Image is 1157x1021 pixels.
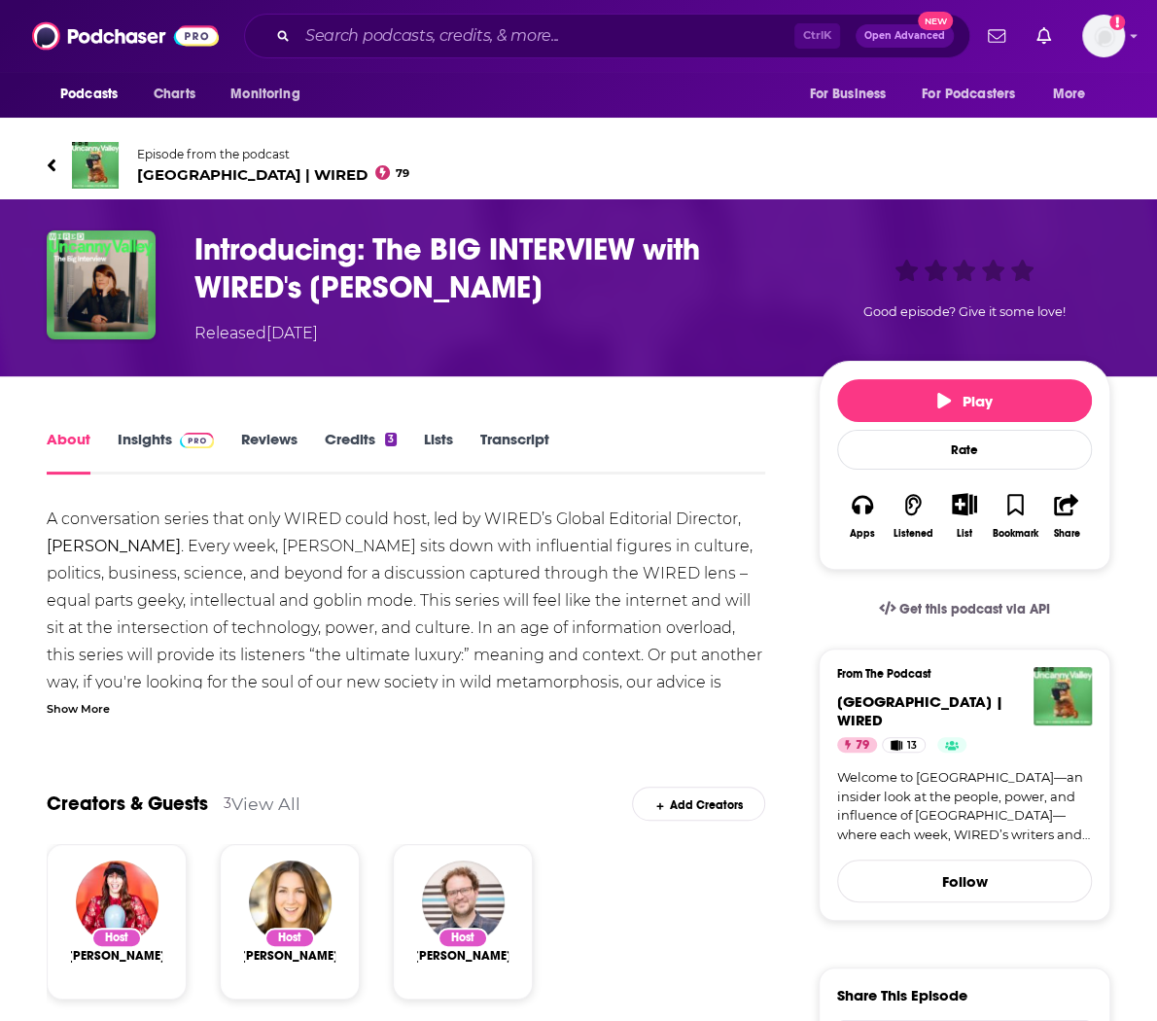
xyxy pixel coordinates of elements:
a: Michael Calore [414,948,511,964]
div: Add Creators [632,787,765,821]
span: 79 [856,736,869,756]
button: Show profile menu [1082,15,1125,57]
a: Welcome to [GEOGRAPHIC_DATA]—an insider look at the people, power, and influence of [GEOGRAPHIC_D... [837,768,1092,844]
span: Episode from the podcast [137,147,409,161]
button: open menu [909,76,1043,113]
a: Show notifications dropdown [980,19,1013,53]
div: Host [91,928,142,948]
h3: From The Podcast [837,667,1076,681]
div: A conversation series that only WIRED could host, led by WIRED’s Global Editorial Director, . Eve... [47,506,765,914]
div: Apps [850,528,875,540]
img: Introducing: The BIG INTERVIEW with WIRED's Katie Drummond [47,230,156,339]
a: Lists [424,430,453,475]
span: For Podcasters [922,81,1015,108]
button: Apps [837,480,888,551]
div: List [957,527,972,540]
a: Transcript [480,430,549,475]
a: Show notifications dropdown [1029,19,1059,53]
div: Show More ButtonList [939,480,990,551]
img: Zoë Schiffer [249,861,332,943]
button: Share [1041,480,1092,551]
button: Show More Button [944,493,984,514]
span: Good episode? Give it some love! [863,304,1066,319]
a: About [47,430,90,475]
button: Open AdvancedNew [856,24,954,48]
span: Podcasts [60,81,118,108]
button: Follow [837,860,1092,902]
span: [PERSON_NAME] [241,948,338,964]
a: Get this podcast via API [863,585,1066,633]
span: [GEOGRAPHIC_DATA] | WIRED [137,165,409,184]
a: Reviews [241,430,298,475]
span: Charts [154,81,195,108]
a: 13 [882,737,926,753]
img: Podchaser - Follow, Share and Rate Podcasts [32,18,219,54]
div: Share [1053,528,1079,540]
span: [GEOGRAPHIC_DATA] | WIRED [837,692,1003,729]
a: Zoë Schiffer [241,948,338,964]
span: Logged in as mindyn [1082,15,1125,57]
div: Released [DATE] [194,322,318,345]
span: Open Advanced [864,31,945,41]
span: [PERSON_NAME] [414,948,511,964]
a: Uncanny Valley | WIRED [837,692,1003,729]
img: Uncanny Valley | WIRED [1034,667,1092,725]
span: More [1053,81,1086,108]
div: 3 [224,794,231,812]
h3: Share This Episode [837,986,967,1004]
h1: Introducing: The BIG INTERVIEW with WIRED's Katie Drummond [194,230,788,306]
a: [PERSON_NAME] [47,537,181,555]
span: Get this podcast via API [899,601,1050,617]
a: Credits3 [325,430,397,475]
a: Uncanny Valley | WIREDEpisode from the podcast[GEOGRAPHIC_DATA] | WIRED79 [47,142,1110,189]
img: Podchaser Pro [180,433,214,448]
img: Michael Calore [422,861,505,943]
input: Search podcasts, credits, & more... [298,20,794,52]
div: Listened [894,528,933,540]
span: New [918,12,953,30]
button: open menu [217,76,325,113]
button: Bookmark [990,480,1040,551]
div: Host [264,928,315,948]
span: Monitoring [230,81,299,108]
button: open menu [47,76,143,113]
a: Lauren Goode [68,948,165,964]
img: Lauren Goode [76,861,158,943]
a: View All [231,793,300,814]
svg: Add a profile image [1109,15,1125,30]
span: 13 [907,736,917,756]
span: Play [937,392,993,410]
span: 79 [396,169,409,178]
button: Play [837,379,1092,422]
img: User Profile [1082,15,1125,57]
span: [PERSON_NAME] [68,948,165,964]
span: Ctrl K [794,23,840,49]
span: For Business [809,81,886,108]
div: Host [438,928,488,948]
a: InsightsPodchaser Pro [118,430,214,475]
button: open menu [795,76,910,113]
button: open menu [1039,76,1110,113]
div: Bookmark [993,528,1038,540]
div: Search podcasts, credits, & more... [244,14,970,58]
a: 79 [837,737,877,753]
div: 3 [385,433,397,446]
a: Creators & Guests [47,792,208,816]
img: Uncanny Valley | WIRED [72,142,119,189]
button: Listened [888,480,938,551]
a: Charts [141,76,207,113]
div: Rate [837,430,1092,470]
